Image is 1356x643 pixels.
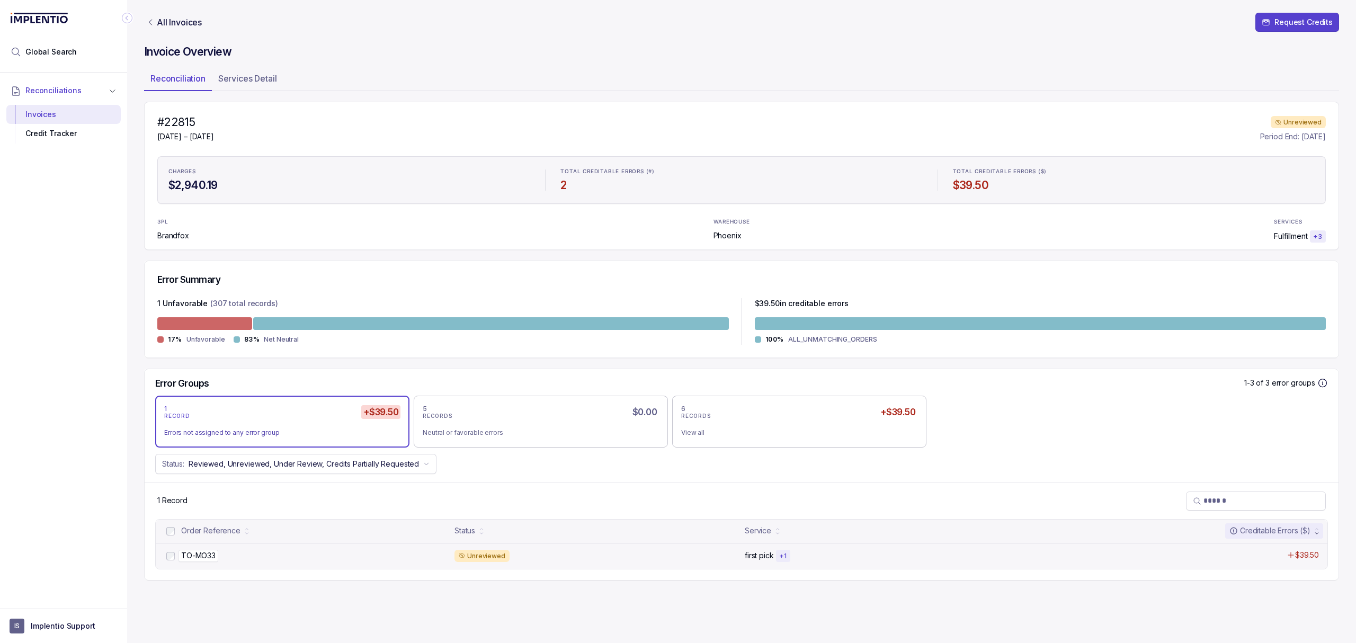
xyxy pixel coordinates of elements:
p: All Invoices [157,17,202,28]
p: Services Detail [218,72,277,85]
button: Reconciliations [6,79,121,102]
div: Order Reference [181,525,240,536]
p: (307 total records) [210,298,278,311]
h5: +$39.50 [361,405,400,419]
p: 1 [164,405,167,413]
p: TOTAL CREDITABLE ERRORS ($) [953,168,1047,175]
p: RECORDS [681,413,711,419]
p: ALL_UNMATCHING_ORDERS [788,334,877,345]
p: Request Credits [1274,17,1333,28]
span: User initials [10,619,24,633]
p: 1 Unfavorable [157,298,208,311]
p: Period End: [DATE] [1260,131,1326,142]
h4: #22815 [157,115,214,130]
div: Service [745,525,771,536]
ul: Tab Group [144,70,1339,91]
p: + 3 [1313,233,1323,241]
p: 17% [168,335,182,344]
div: Errors not assigned to any error group [164,427,392,438]
span: Global Search [25,47,77,57]
button: User initialsImplentio Support [10,619,118,633]
div: Remaining page entries [157,495,188,506]
li: Statistic TOTAL CREDITABLE ERRORS ($) [947,161,1321,199]
input: checkbox-checkbox [166,552,175,560]
h4: $2,940.19 [168,178,530,193]
h4: 2 [560,178,922,193]
h5: $0.00 [630,405,659,419]
h5: Error Summary [157,274,220,285]
a: Link All Invoices [144,17,204,28]
div: Unreviewed [1271,116,1326,129]
p: TO-MO33 [179,550,218,561]
p: CHARGES [168,168,196,175]
p: error groups [1272,378,1315,388]
p: TOTAL CREDITABLE ERRORS (#) [560,168,655,175]
div: Neutral or favorable errors [423,427,650,438]
li: Tab Reconciliation [144,70,212,91]
div: Invoices [15,105,112,124]
button: Request Credits [1255,13,1339,32]
div: Unreviewed [454,550,510,562]
div: Credit Tracker [15,124,112,143]
p: + 1 [779,552,787,560]
h5: +$39.50 [878,405,917,419]
p: RECORDS [423,413,452,419]
div: Status [454,525,475,536]
h4: Invoice Overview [144,44,1339,59]
p: 83% [244,335,260,344]
p: $39.50 [1295,550,1319,560]
p: Unfavorable [186,334,225,345]
h5: Error Groups [155,378,209,389]
li: Statistic CHARGES [162,161,537,199]
li: Statistic TOTAL CREDITABLE ERRORS (#) [554,161,929,199]
p: Phoenix [713,230,742,241]
p: first pick [745,550,774,561]
button: Status:Reviewed, Unreviewed, Under Review, Credits Partially Requested [155,454,436,474]
p: RECORD [164,413,190,419]
p: Status: [162,459,184,469]
p: Reviewed, Unreviewed, Under Review, Credits Partially Requested [189,459,419,469]
p: [DATE] – [DATE] [157,131,214,142]
p: 1-3 of 3 [1244,378,1272,388]
div: View all [681,427,909,438]
ul: Statistic Highlights [157,156,1326,204]
p: WAREHOUSE [713,219,750,225]
li: Tab Services Detail [212,70,283,91]
div: Collapse Icon [121,12,133,24]
p: 5 [423,405,427,413]
p: 1 Record [157,495,188,506]
div: Reconciliations [6,103,121,146]
p: 6 [681,405,686,413]
p: 3PL [157,219,185,225]
h4: $39.50 [953,178,1315,193]
p: Reconciliation [150,72,206,85]
div: Creditable Errors ($) [1229,525,1310,536]
p: Brandfox [157,230,189,241]
input: checkbox-checkbox [166,527,175,535]
p: 100% [765,335,784,344]
p: $ 39.50 in creditable errors [755,298,849,311]
span: Reconciliations [25,85,82,96]
p: Fulfillment [1274,231,1307,242]
p: Implentio Support [31,621,95,631]
p: SERVICES [1274,219,1302,225]
p: Net Neutral [264,334,299,345]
